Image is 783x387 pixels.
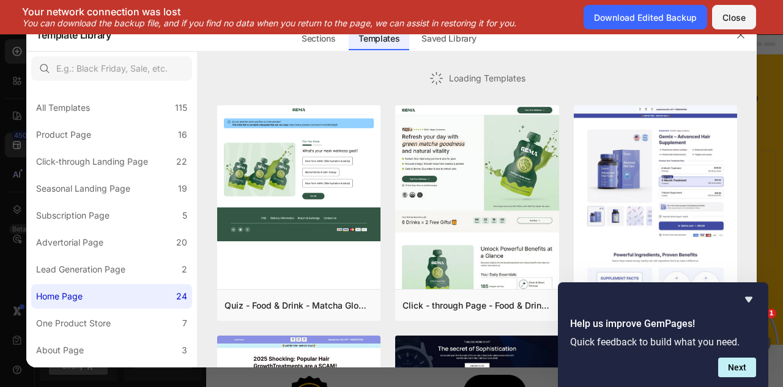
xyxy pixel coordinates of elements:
div: Drop element here [525,205,590,215]
div: Saved Library [412,26,486,51]
div: Close [722,11,746,24]
div: 20 [176,235,187,250]
strong: SHOP NOW [157,250,211,261]
div: Product Page [36,127,91,142]
div: Help us improve GemPages! [570,292,756,377]
div: All Templates [36,100,90,115]
p: Your network connection was lost [22,6,516,18]
div: Advertorial Page [36,235,103,250]
h2: Template Library [36,19,111,51]
div: Download Edited Backup [594,11,697,24]
p: You can download the backup file, and if you find no data when you return to the page, we can ass... [22,18,516,29]
div: One Product Store [36,316,111,331]
div: 2 [182,262,187,277]
div: Click-through Landing Page [36,154,148,169]
button: Next question [718,358,756,377]
strong: Smart. Stylish. Essential. [34,151,333,179]
div: About Page [36,343,84,358]
input: E.g.: Black Friday, Sale, etc. [31,56,192,81]
div: 5 [182,208,187,223]
div: 16 [178,127,187,142]
img: quiz-1.png [217,105,381,241]
div: Home Page [36,289,83,304]
div: Subscription Page [36,208,109,223]
span: 1 [766,309,776,318]
div: 7 [182,316,187,331]
p: Street 7 curates lifestylr gadgets, fashion, beauty, and personal care products that enhace your ... [11,193,356,229]
div: 19 [178,181,187,196]
button: Close [712,5,756,29]
div: 24 [176,289,187,304]
p: Quick feedback to build what you need. [570,336,756,348]
div: 115 [175,100,187,115]
div: Quiz - Food & Drink - Matcha Glow Shot [225,298,374,313]
span: Loading Templates [449,72,525,85]
h2: Help us improve GemPages! [570,317,756,331]
div: Seasonal Landing Page [36,181,130,196]
div: Click - through Page - Food & Drink - Matcha Glow Shot [403,298,552,313]
button: Hide survey [741,292,756,307]
button: Download Edited Backup [584,5,707,29]
div: Sections [292,26,345,51]
div: Lead Generation Page [36,262,125,277]
div: 22 [176,154,187,169]
div: Templates [349,26,409,51]
div: 3 [182,343,187,358]
button: <p><strong>SHOP NOW</strong>&nbsp;</p> [142,240,226,272]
